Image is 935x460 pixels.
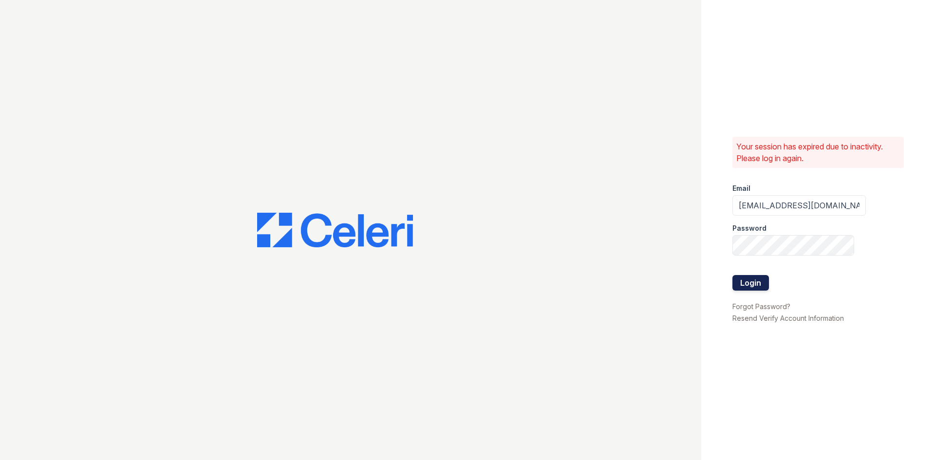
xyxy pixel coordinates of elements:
[732,275,769,291] button: Login
[732,314,844,322] a: Resend Verify Account Information
[736,141,900,164] p: Your session has expired due to inactivity. Please log in again.
[732,184,750,193] label: Email
[257,213,413,248] img: CE_Logo_Blue-a8612792a0a2168367f1c8372b55b34899dd931a85d93a1a3d3e32e68fde9ad4.png
[732,302,790,311] a: Forgot Password?
[732,223,767,233] label: Password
